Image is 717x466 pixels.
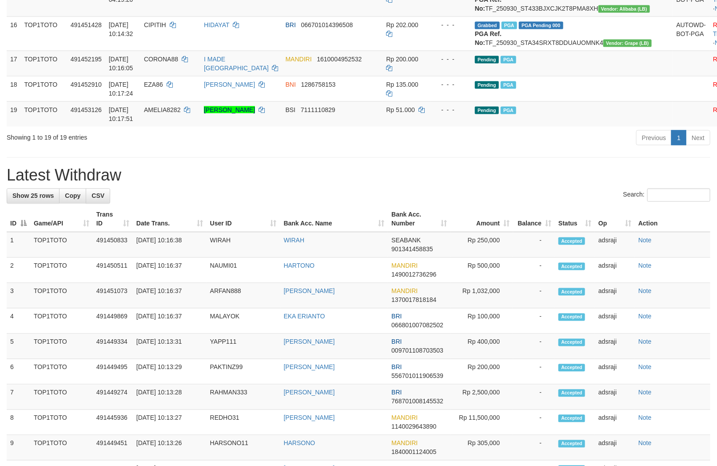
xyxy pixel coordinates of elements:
span: Copy 556701011906539 to clipboard [391,373,443,380]
span: [DATE] 10:16:05 [109,56,133,72]
td: Rp 500,000 [450,258,513,283]
td: TOP1TOTO [30,309,93,334]
td: TOP1TOTO [30,232,93,258]
th: Status: activate to sort column ascending [555,207,595,232]
td: Rp 11,500,000 [450,410,513,435]
a: Note [638,440,652,447]
a: Note [638,288,652,295]
td: 5 [7,334,30,359]
span: BRI [391,389,402,396]
span: [DATE] 10:14:32 [109,21,133,37]
td: 491449869 [93,309,133,334]
span: Pending [475,107,499,114]
a: [PERSON_NAME] [284,414,335,422]
td: [DATE] 10:13:29 [133,359,207,385]
a: Show 25 rows [7,189,60,204]
span: Pending [475,81,499,89]
span: Accepted [558,364,585,372]
a: Note [638,262,652,269]
span: Marked by adsraji [501,56,516,64]
td: ARFAN888 [207,283,280,309]
td: 6 [7,359,30,385]
td: Rp 250,000 [450,232,513,258]
span: Accepted [558,288,585,296]
td: [DATE] 10:16:38 [133,232,207,258]
td: 8 [7,410,30,435]
span: MANDIRI [391,440,418,447]
td: TOP1TOTO [30,410,93,435]
span: PGA Pending [519,22,563,29]
th: Trans ID: activate to sort column ascending [93,207,133,232]
span: Accepted [558,390,585,397]
td: [DATE] 10:13:28 [133,385,207,410]
td: [DATE] 10:16:37 [133,283,207,309]
div: - - - [434,55,468,64]
td: 491449334 [93,334,133,359]
td: 1 [7,232,30,258]
span: MANDIRI [286,56,312,63]
span: Vendor URL: https://dashboard.q2checkout.com/secure [598,5,650,13]
td: TF_250930_STA34SRXT8DDUAUOMNK4 [471,16,673,51]
a: [PERSON_NAME] [204,106,255,113]
td: adsraji [595,359,635,385]
span: BRI [391,313,402,320]
span: 491451428 [71,21,102,28]
div: Showing 1 to 19 of 19 entries [7,129,292,142]
td: TOP1TOTO [21,101,67,127]
a: [PERSON_NAME] [284,338,335,345]
th: Date Trans.: activate to sort column ascending [133,207,207,232]
td: 2 [7,258,30,283]
span: [DATE] 10:17:24 [109,81,133,97]
td: WIRAH [207,232,280,258]
td: - [513,410,555,435]
td: 18 [7,76,21,101]
span: Vendor URL: https://dashboard.q2checkout.com/secure [603,40,652,47]
span: Copy [65,193,80,200]
a: Next [686,130,710,145]
td: TOP1TOTO [21,76,67,101]
td: 491449451 [93,435,133,461]
td: TOP1TOTO [30,435,93,461]
td: 16 [7,16,21,51]
td: Rp 2,500,000 [450,385,513,410]
span: Rp 51.000 [386,106,415,113]
span: Rp 202.000 [386,21,418,28]
td: 491450833 [93,232,133,258]
td: - [513,232,555,258]
a: Note [638,313,652,320]
b: PGA Ref. No: [475,30,502,46]
td: TOP1TOTO [30,359,93,385]
a: Note [638,389,652,396]
td: - [513,435,555,461]
td: Rp 200,000 [450,359,513,385]
span: BSI [286,106,296,113]
span: 491452195 [71,56,102,63]
td: TOP1TOTO [30,258,93,283]
td: 19 [7,101,21,127]
span: Copy 1610004952532 to clipboard [317,56,362,63]
td: REDHO31 [207,410,280,435]
span: Accepted [558,415,585,422]
a: Note [638,338,652,345]
span: Copy 1840001124005 to clipboard [391,449,436,456]
a: HARSONO [284,440,315,447]
span: SEABANK [391,237,421,244]
td: Rp 400,000 [450,334,513,359]
span: EZA86 [144,81,163,88]
span: CIPITIH [144,21,166,28]
span: MANDIRI [391,288,418,295]
th: Game/API: activate to sort column ascending [30,207,93,232]
span: Rp 135.000 [386,81,418,88]
td: NAUMI01 [207,258,280,283]
span: Copy 768701008145532 to clipboard [391,398,443,405]
td: YAPP111 [207,334,280,359]
td: adsraji [595,309,635,334]
a: EKA ERIANTO [284,313,325,320]
td: adsraji [595,385,635,410]
td: AUTOWD-BOT-PGA [673,16,710,51]
span: Grabbed [475,22,500,29]
span: CSV [92,193,104,200]
td: adsraji [595,410,635,435]
td: TOP1TOTO [30,283,93,309]
td: [DATE] 10:13:26 [133,435,207,461]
